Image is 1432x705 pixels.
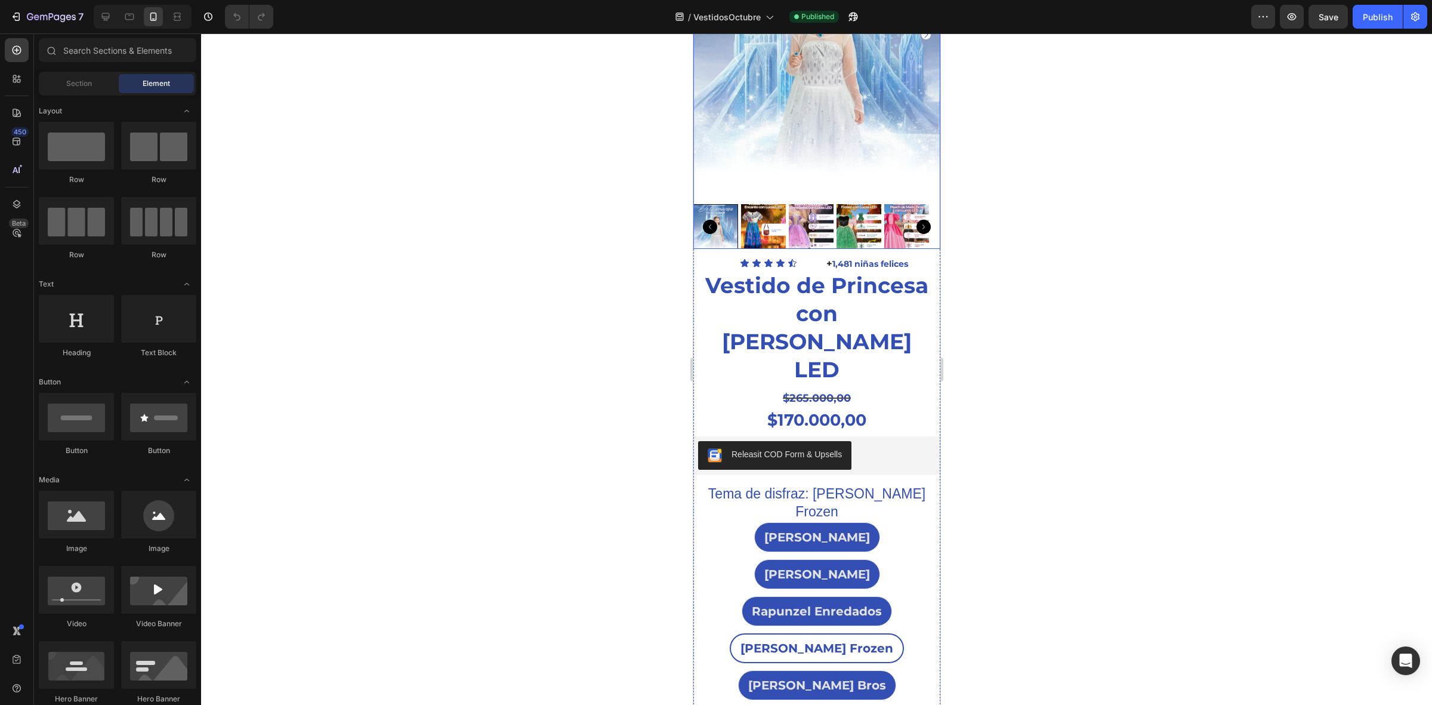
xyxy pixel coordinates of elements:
div: Hero Banner [39,694,114,704]
p: 7 [78,10,84,24]
div: Row [121,250,196,260]
span: Save [1319,12,1338,22]
div: Text Block [121,347,196,358]
span: Toggle open [177,101,196,121]
div: Releasit COD Form & Upsells [38,415,149,427]
span: Toggle open [177,275,196,294]
div: Button [121,445,196,456]
div: Heading [39,347,114,358]
input: Search Sections & Elements [39,38,196,62]
div: Row [39,174,114,185]
div: Beta [9,218,29,228]
button: Releasit COD Form & Upsells [5,408,158,436]
iframe: Design area [693,33,940,705]
button: Save [1308,5,1348,29]
span: Toggle open [177,470,196,490]
div: 450 [11,127,29,137]
div: Button [39,445,114,456]
span: [PERSON_NAME] Bros [55,645,193,659]
div: Image [39,543,114,554]
div: Video Banner [121,618,196,629]
button: Carousel Next Arrow [223,186,237,201]
span: VestidosOctubre [693,11,761,23]
button: Carousel Back Arrow [10,186,24,201]
div: Video [39,618,114,629]
span: / [688,11,691,23]
span: Layout [39,106,62,116]
span: Button [39,377,61,387]
span: Media [39,475,60,485]
span: Section [66,78,92,89]
div: Hero Banner [121,694,196,704]
button: 7 [5,5,89,29]
button: Publish [1353,5,1403,29]
span: Element [143,78,170,89]
span: [PERSON_NAME] Frozen [47,608,200,622]
span: + [133,224,139,236]
div: Undo/Redo [225,5,273,29]
div: Row [121,174,196,185]
img: CKKYs5695_ICEAE=.webp [14,415,29,429]
span: Toggle open [177,372,196,392]
h2: Vestido de Princesa con [PERSON_NAME] LED [6,237,241,351]
span: [PERSON_NAME] [71,534,177,548]
div: Open Intercom Messenger [1391,646,1420,675]
div: Image [121,543,196,554]
span: Text [39,279,54,290]
span: [PERSON_NAME] [71,497,177,511]
legend: Tema de disfraz: [PERSON_NAME] Frozen [1,451,246,489]
span: Rapunzel Enredados [58,571,189,585]
span: Published [801,11,834,22]
div: Row [39,250,114,260]
p: 1,481 niñas felices [51,223,296,238]
div: Publish [1363,11,1393,23]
